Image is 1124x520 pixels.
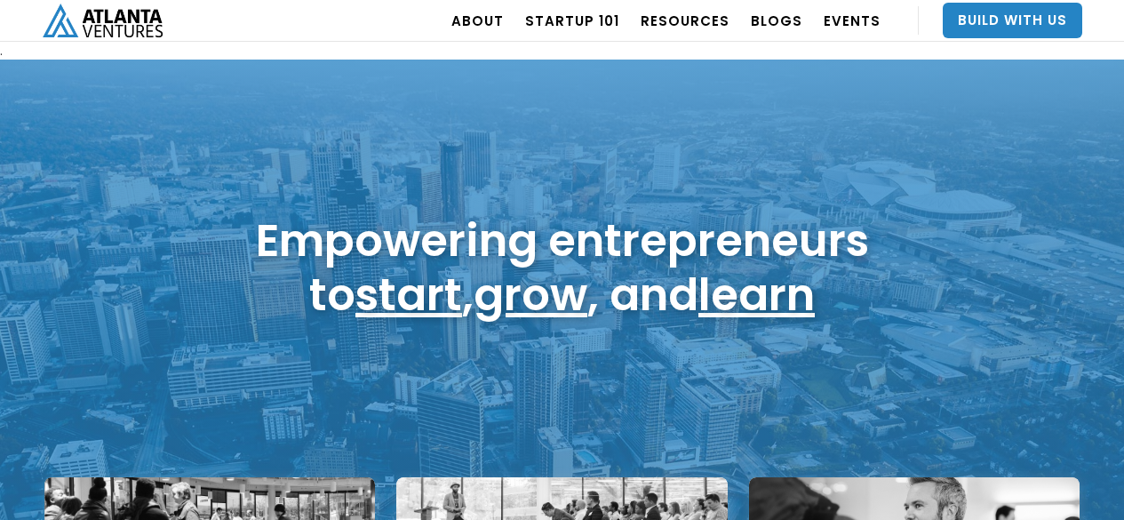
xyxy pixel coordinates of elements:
a: grow [474,263,587,326]
a: learn [698,263,815,326]
a: start [355,263,462,326]
h1: Empowering entrepreneurs to , , and [256,213,869,322]
a: Build With Us [943,3,1082,38]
